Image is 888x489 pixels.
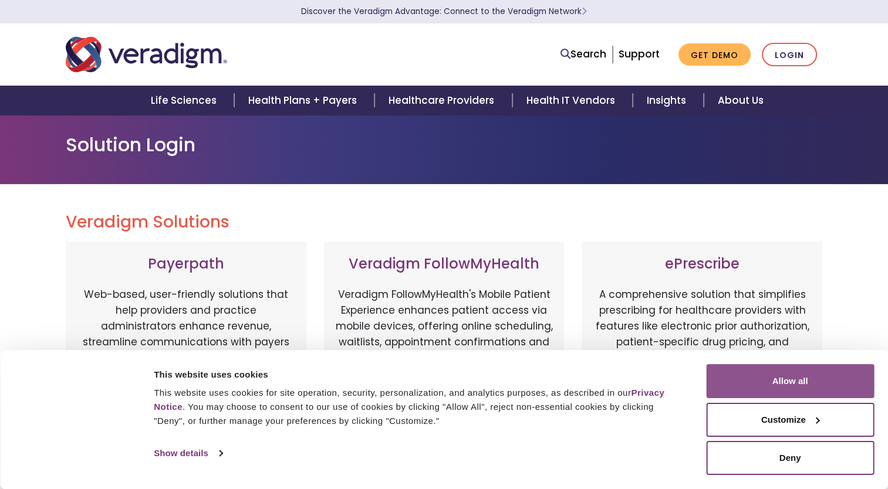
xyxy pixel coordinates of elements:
span: Learn More [582,6,587,17]
a: Search [561,46,606,62]
a: Health IT Vendors [512,86,633,116]
div: This website uses cookies [154,368,680,382]
a: Healthcare Providers [374,86,512,116]
button: Customize [706,403,874,437]
p: Veradigm FollowMyHealth's Mobile Patient Experience enhances patient access via mobile devices, o... [336,287,553,398]
a: Login [762,43,817,67]
a: Support [619,47,660,61]
h3: Payerpath [77,256,295,273]
h1: Solution Login [66,134,823,156]
div: This website uses cookies for site operation, security, personalization, and analytics purposes, ... [154,386,680,428]
a: Discover the Veradigm Advantage: Connect to the Veradigm NetworkLearn More [301,6,587,17]
button: Allow all [706,364,874,398]
a: About Us [704,86,778,116]
a: Insights [633,86,704,116]
img: Veradigm logo [66,35,227,74]
a: Health Plans + Payers [234,86,374,116]
a: Get Demo [678,43,751,66]
p: A comprehensive solution that simplifies prescribing for healthcare providers with features like ... [593,287,811,410]
h2: Veradigm Solutions [66,212,823,232]
a: Show details [154,444,222,462]
p: Web-based, user-friendly solutions that help providers and practice administrators enhance revenu... [77,287,295,410]
a: Life Sciences [137,86,234,116]
h3: ePrescribe [593,256,811,273]
h3: Veradigm FollowMyHealth [336,256,553,273]
button: Deny [706,441,874,475]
